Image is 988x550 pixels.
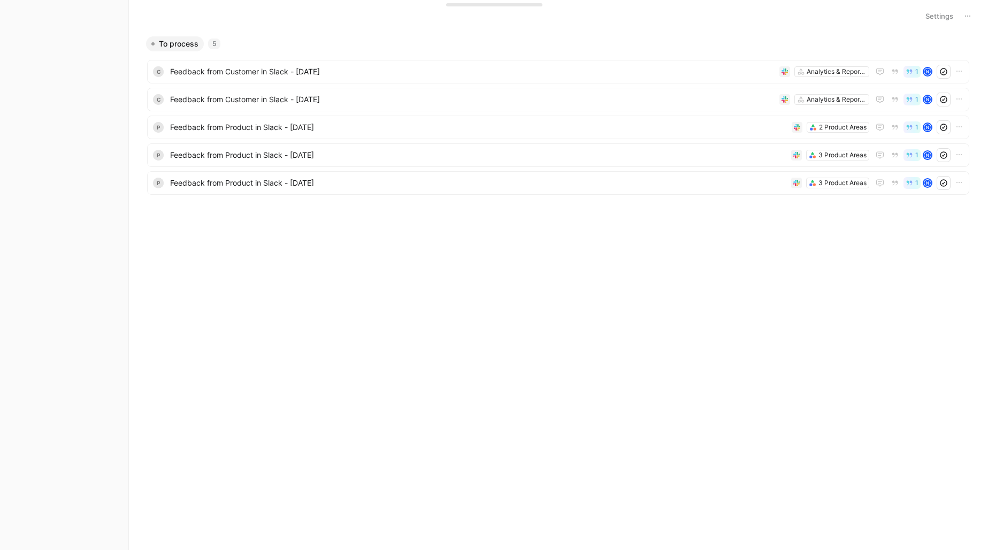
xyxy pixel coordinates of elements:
div: Analytics & Reporting [807,94,867,105]
span: 1 [915,152,918,158]
div: C [153,94,164,105]
span: Feedback from Customer in Slack - [DATE] [170,93,775,106]
a: PFeedback from Product in Slack - [DATE]3 Product Areas1N [147,143,969,167]
button: Settings [921,9,958,24]
span: Feedback from Product in Slack - [DATE] [170,149,787,162]
div: P [153,150,164,161]
div: N [924,96,931,103]
div: N [924,68,931,75]
span: 1 [915,68,918,75]
span: To process [159,39,198,49]
div: C [153,66,164,77]
span: Feedback from Product in Slack - [DATE] [170,121,787,134]
a: PFeedback from Product in Slack - [DATE]2 Product Areas1N [147,116,969,139]
span: 1 [915,124,918,131]
div: To process5 [142,36,975,198]
span: Feedback from Customer in Slack - [DATE] [170,65,775,78]
div: N [924,151,931,159]
button: To process [146,36,204,51]
div: 3 Product Areas [818,150,867,161]
span: 1 [915,180,918,186]
button: 1 [903,149,921,161]
div: P [153,178,164,188]
button: 1 [903,94,921,105]
a: CFeedback from Customer in Slack - [DATE]Analytics & Reporting1N [147,88,969,111]
div: 5 [208,39,220,49]
div: P [153,122,164,133]
button: 1 [903,66,921,78]
div: N [924,124,931,131]
span: 1 [915,96,918,103]
button: 1 [903,121,921,133]
button: 1 [903,177,921,189]
a: CFeedback from Customer in Slack - [DATE]Analytics & Reporting1N [147,60,969,83]
a: PFeedback from Product in Slack - [DATE]3 Product Areas1N [147,171,969,195]
span: Feedback from Product in Slack - [DATE] [170,177,787,189]
div: 2 Product Areas [819,122,867,133]
div: 3 Product Areas [818,178,867,188]
div: N [924,179,931,187]
div: Analytics & Reporting [807,66,867,77]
